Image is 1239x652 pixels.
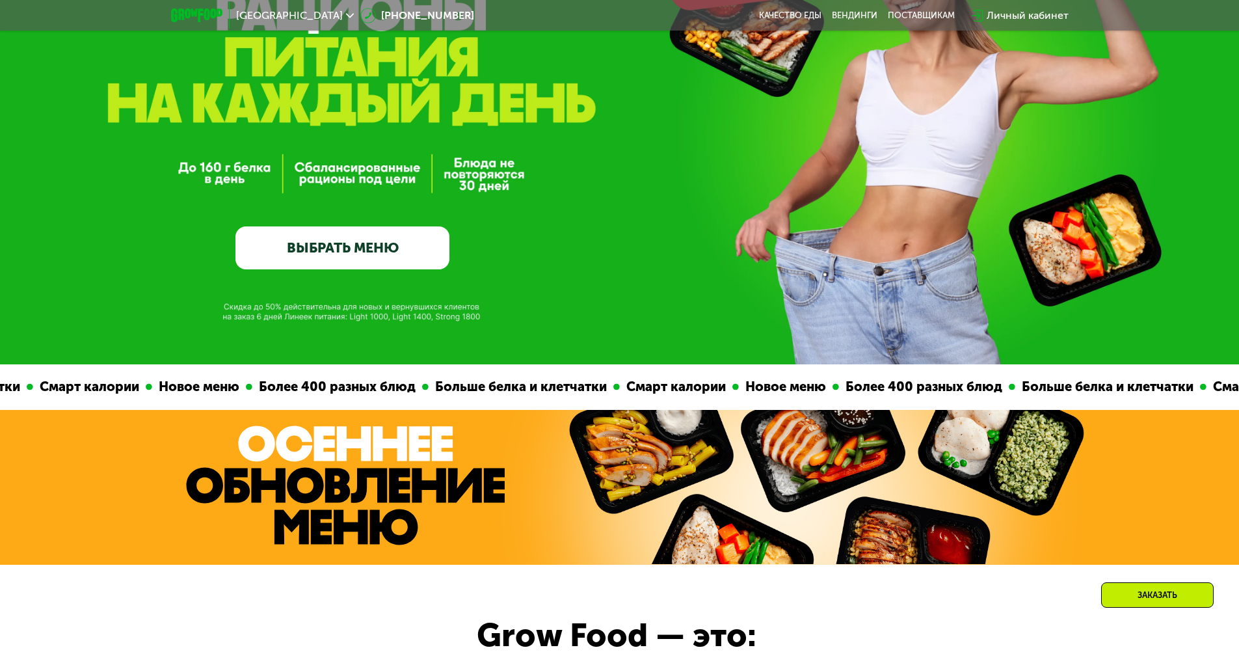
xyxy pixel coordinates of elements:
[235,226,449,269] a: ВЫБРАТЬ МЕНЮ
[1014,377,1199,397] div: Больше белка и клетчатки
[738,377,831,397] div: Новое меню
[987,8,1069,23] div: Личный кабинет
[838,377,1007,397] div: Более 400 разных блюд
[360,8,474,23] a: [PHONE_NUMBER]
[151,377,245,397] div: Новое меню
[888,10,955,21] div: поставщикам
[1101,582,1214,608] div: Заказать
[832,10,877,21] a: Вендинги
[32,377,144,397] div: Смарт калории
[759,10,821,21] a: Качество еды
[619,377,731,397] div: Смарт калории
[251,377,421,397] div: Более 400 разных блюд
[427,377,612,397] div: Больше белка и клетчатки
[236,10,343,21] span: [GEOGRAPHIC_DATA]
